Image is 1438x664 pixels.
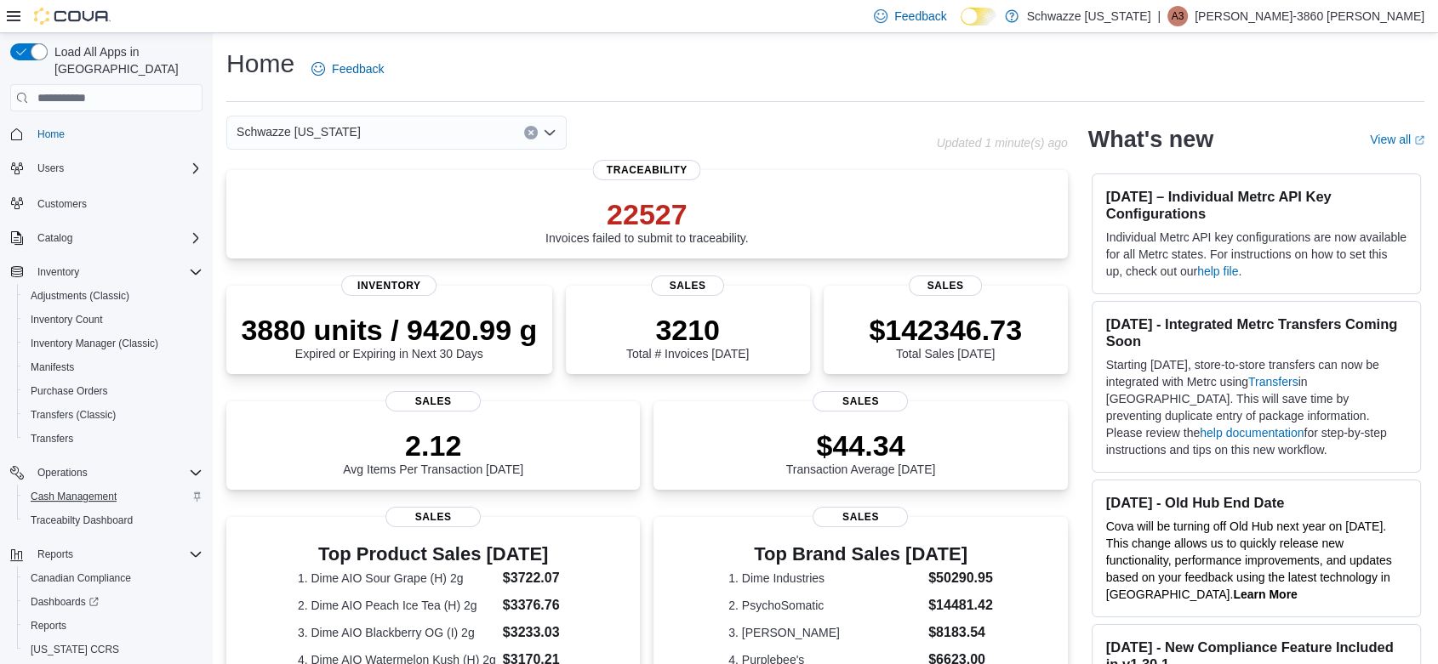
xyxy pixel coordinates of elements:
[298,624,496,641] dt: 3. Dime AIO Blackberry OG (I) 2g
[24,568,203,588] span: Canadian Compliance
[31,408,116,422] span: Transfers (Classic)
[31,384,108,398] span: Purchase Orders
[928,568,993,588] dd: $50290.95
[48,43,203,77] span: Load All Apps in [GEOGRAPHIC_DATA]
[31,463,203,483] span: Operations
[31,194,94,214] a: Customers
[31,544,80,565] button: Reports
[1106,229,1407,280] p: Individual Metrc API key configurations are now available for all Metrc states. For instructions ...
[34,8,111,25] img: Cova
[37,466,88,480] span: Operations
[343,428,523,463] p: 2.12
[961,8,996,26] input: Dark Mode
[728,624,922,641] dt: 3. [PERSON_NAME]
[1172,6,1184,26] span: A3
[1233,587,1297,601] strong: Learn More
[651,275,724,296] span: Sales
[1027,6,1151,26] p: Schwazze [US_STATE]
[543,126,556,139] button: Open list of options
[31,158,203,179] span: Users
[37,265,79,279] span: Inventory
[593,160,701,180] span: Traceability
[786,428,936,476] div: Transaction Average [DATE]
[24,357,81,377] a: Manifests
[503,595,569,616] dd: $3376.76
[909,275,982,296] span: Sales
[1195,6,1424,26] p: [PERSON_NAME]-3860 [PERSON_NAME]
[31,432,73,446] span: Transfers
[17,427,209,451] button: Transfers
[24,428,203,449] span: Transfers
[37,548,73,561] span: Reports
[17,403,209,427] button: Transfers (Classic)
[31,192,203,213] span: Customers
[24,592,106,612] a: Dashboards
[17,308,209,332] button: Inventory Count
[17,355,209,379] button: Manifests
[31,158,71,179] button: Users
[298,570,496,587] dt: 1. Dime AIO Sour Grape (H) 2g
[31,595,99,609] span: Dashboards
[24,428,80,449] a: Transfers
[869,313,1022,360] div: Total Sales [DATE]
[385,391,481,411] span: Sales
[17,379,209,403] button: Purchase Orders
[37,197,87,211] span: Customers
[24,510,203,531] span: Traceabilty Dashboard
[343,428,523,476] div: Avg Items Per Transaction [DATE]
[626,313,749,347] p: 3210
[24,486,203,507] span: Cash Management
[24,405,123,425] a: Transfers (Classic)
[31,262,203,282] span: Inventory
[1248,375,1298,389] a: Transfers
[17,485,209,508] button: Cash Management
[31,228,203,248] span: Catalog
[37,162,64,175] span: Users
[31,262,86,282] button: Inventory
[31,337,158,350] span: Inventory Manager (Classic)
[24,381,203,401] span: Purchase Orders
[1106,519,1392,601] span: Cova will be turning off Old Hub next year on [DATE]. This change allows us to quickly release ne...
[813,507,908,527] span: Sales
[31,643,119,656] span: [US_STATE] CCRS
[37,231,72,245] span: Catalog
[24,486,123,507] a: Cash Management
[3,190,209,215] button: Customers
[786,428,936,463] p: $44.34
[31,463,94,483] button: Operations
[936,136,1067,150] p: Updated 1 minute(s) ago
[24,510,140,531] a: Traceabilty Dashboard
[298,597,496,614] dt: 2. Dime AIO Peach Ice Tea (H) 2g
[241,313,537,347] p: 3880 units / 9420.99 g
[3,461,209,485] button: Operations
[31,544,203,565] span: Reports
[31,123,203,145] span: Home
[1197,264,1238,278] a: help file
[17,284,209,308] button: Adjustments (Classic)
[24,616,73,636] a: Reports
[341,275,437,296] span: Inventory
[3,542,209,566] button: Reports
[241,313,537,360] div: Expired or Expiring in Next 30 Days
[813,391,908,411] span: Sales
[31,289,129,303] span: Adjustments (Classic)
[728,544,993,565] h3: Top Brand Sales [DATE]
[17,614,209,638] button: Reports
[545,197,749,231] p: 22527
[298,544,569,565] h3: Top Product Sales [DATE]
[332,60,384,77] span: Feedback
[24,616,203,636] span: Reports
[24,639,126,660] a: [US_STATE] CCRS
[31,514,133,527] span: Traceabilty Dashboard
[869,313,1022,347] p: $142346.73
[728,597,922,614] dt: 2. PsychoSomatic
[31,124,71,145] a: Home
[31,619,66,633] span: Reports
[37,128,65,141] span: Home
[17,590,209,614] a: Dashboards
[24,309,110,330] a: Inventory Count
[31,490,117,503] span: Cash Management
[728,570,922,587] dt: 1. Dime Industries
[24,381,115,401] a: Purchase Orders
